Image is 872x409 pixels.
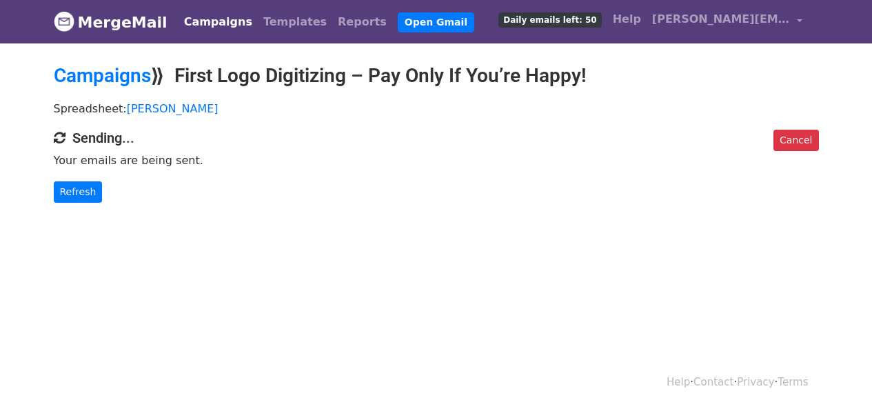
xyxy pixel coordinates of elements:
[54,181,103,203] a: Refresh
[693,376,733,388] a: Contact
[54,8,168,37] a: MergeMail
[258,8,332,36] a: Templates
[54,64,151,87] a: Campaigns
[773,130,818,151] a: Cancel
[778,376,808,388] a: Terms
[652,11,790,28] span: [PERSON_NAME][EMAIL_ADDRESS][DOMAIN_NAME]
[398,12,474,32] a: Open Gmail
[54,130,819,146] h4: Sending...
[54,101,819,116] p: Spreadsheet:
[54,11,74,32] img: MergeMail logo
[127,102,219,115] a: [PERSON_NAME]
[498,12,601,28] span: Daily emails left: 50
[493,6,607,33] a: Daily emails left: 50
[607,6,647,33] a: Help
[54,64,819,88] h2: ⟫ First Logo Digitizing – Pay Only If You’re Happy!
[179,8,258,36] a: Campaigns
[737,376,774,388] a: Privacy
[54,153,819,168] p: Your emails are being sent.
[667,376,690,388] a: Help
[647,6,808,38] a: [PERSON_NAME][EMAIL_ADDRESS][DOMAIN_NAME]
[332,8,392,36] a: Reports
